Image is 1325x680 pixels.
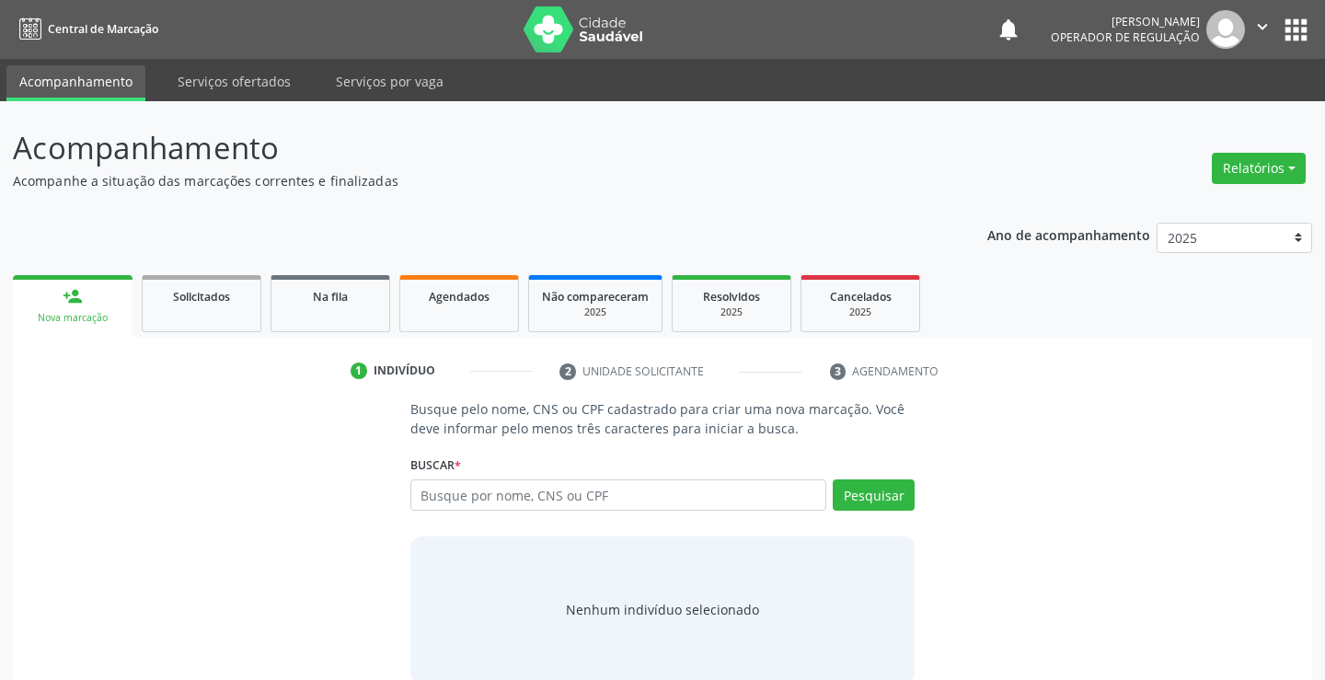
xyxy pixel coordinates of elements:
[833,479,915,511] button: Pesquisar
[542,289,649,305] span: Não compareceram
[48,21,158,37] span: Central de Marcação
[313,289,348,305] span: Na fila
[374,363,435,379] div: Indivíduo
[830,289,892,305] span: Cancelados
[1245,10,1280,49] button: 
[1212,153,1306,184] button: Relatórios
[13,125,922,171] p: Acompanhamento
[173,289,230,305] span: Solicitados
[429,289,490,305] span: Agendados
[686,305,778,319] div: 2025
[1252,17,1273,37] i: 
[323,65,456,98] a: Serviços por vaga
[814,305,906,319] div: 2025
[566,600,759,619] div: Nenhum indivíduo selecionado
[13,14,158,44] a: Central de Marcação
[1051,14,1200,29] div: [PERSON_NAME]
[1206,10,1245,49] img: img
[410,479,827,511] input: Busque por nome, CNS ou CPF
[996,17,1021,42] button: notifications
[1280,14,1312,46] button: apps
[165,65,304,98] a: Serviços ofertados
[1051,29,1200,45] span: Operador de regulação
[6,65,145,101] a: Acompanhamento
[410,451,461,479] label: Buscar
[542,305,649,319] div: 2025
[703,289,760,305] span: Resolvidos
[351,363,367,379] div: 1
[410,399,916,438] p: Busque pelo nome, CNS ou CPF cadastrado para criar uma nova marcação. Você deve informar pelo men...
[63,286,83,306] div: person_add
[987,223,1150,246] p: Ano de acompanhamento
[26,311,120,325] div: Nova marcação
[13,171,922,190] p: Acompanhe a situação das marcações correntes e finalizadas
